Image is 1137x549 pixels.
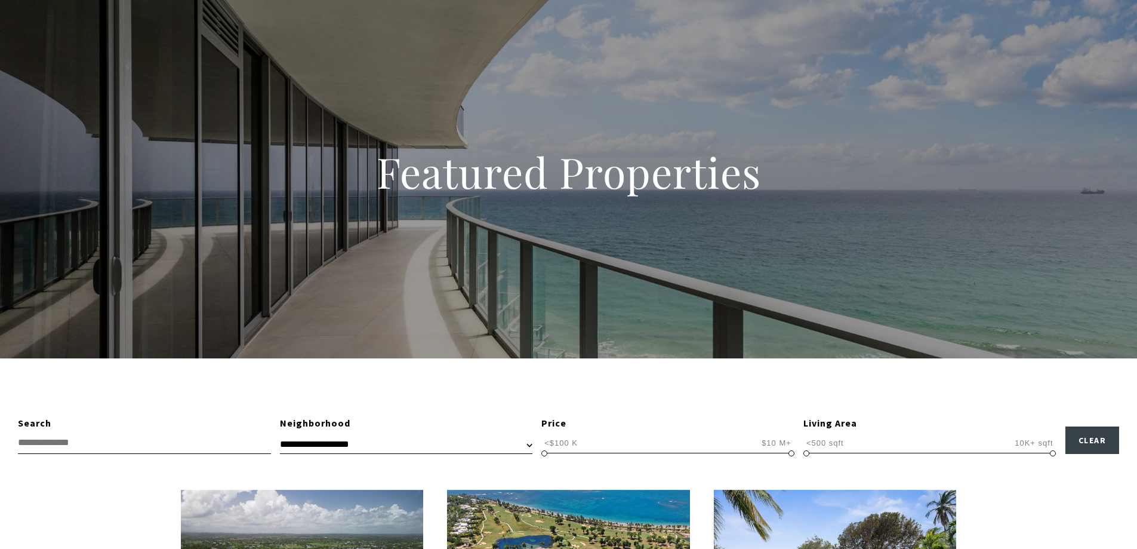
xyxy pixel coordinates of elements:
div: Living Area [803,416,1056,431]
button: Clear [1065,427,1120,454]
span: <500 sqft [803,437,847,449]
span: $10 M+ [759,437,794,449]
h1: Featured Properties [300,146,837,198]
div: Search [18,416,271,431]
span: <$100 K [541,437,581,449]
div: Price [541,416,794,431]
span: 10K+ sqft [1012,437,1056,449]
div: Neighborhood [280,416,533,431]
